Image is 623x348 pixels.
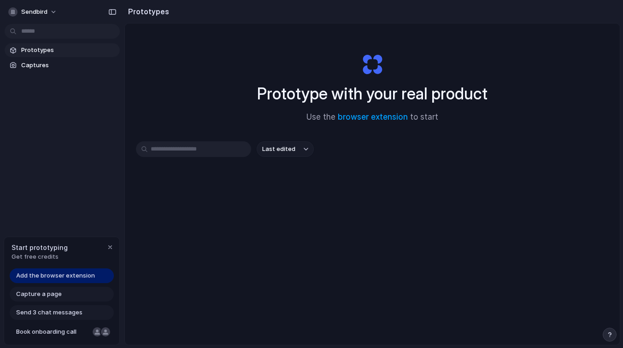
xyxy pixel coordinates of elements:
[16,327,89,336] span: Book onboarding call
[262,145,295,154] span: Last edited
[338,112,408,122] a: browser extension
[10,325,114,339] a: Book onboarding call
[5,43,120,57] a: Prototypes
[5,58,120,72] a: Captures
[5,5,62,19] button: Sendbird
[306,111,438,123] span: Use the to start
[16,271,95,280] span: Add the browser extension
[16,308,82,317] span: Send 3 chat messages
[12,243,68,252] span: Start prototyping
[124,6,169,17] h2: Prototypes
[21,61,116,70] span: Captures
[100,326,111,337] div: Christian Iacullo
[16,290,62,299] span: Capture a page
[257,81,488,106] h1: Prototype with your real product
[21,46,116,55] span: Prototypes
[257,141,314,157] button: Last edited
[92,326,103,337] div: Nicole Kubica
[21,7,47,17] span: Sendbird
[12,252,68,261] span: Get free credits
